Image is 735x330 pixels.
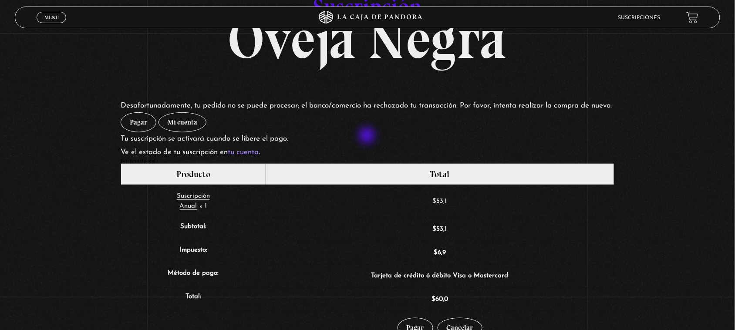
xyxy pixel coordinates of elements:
td: Tarjeta de crédito ó débito Visa o Mastercard [266,264,614,288]
span: 53,1 [433,226,447,232]
span: $ [432,296,435,303]
th: Subtotal: [121,218,266,241]
h2: Detalles del pedido [121,159,614,163]
p: Ve el estado de tu suscripción en . [121,146,614,159]
a: View your shopping cart [687,12,698,24]
th: Impuesto: [121,241,266,265]
span: $ [433,226,437,232]
a: Suscripción Anual [177,193,210,210]
a: tu cuenta [228,148,259,156]
span: Cerrar [41,22,62,28]
span: 60,0 [432,296,448,303]
span: Menu [44,15,59,20]
span: Suscripción [177,193,210,199]
a: Suscripciones [618,15,661,20]
bdi: 53,1 [433,198,447,205]
p: Tu suscripción se activará cuando se libere el pago. [121,132,614,146]
strong: × 1 [199,203,207,209]
p: Desafortunadamente, tu pedido no se puede procesar; el banco/comercio ha rechazado tu transacción... [121,99,614,113]
span: $ [434,249,438,256]
th: Producto [121,164,266,185]
th: Método de pago: [121,264,266,288]
a: Pagar [121,112,156,132]
span: $ [433,198,437,205]
th: Total [266,164,614,185]
a: Mi cuenta [158,112,206,132]
th: Total: [121,288,266,311]
span: 6,9 [434,249,446,256]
